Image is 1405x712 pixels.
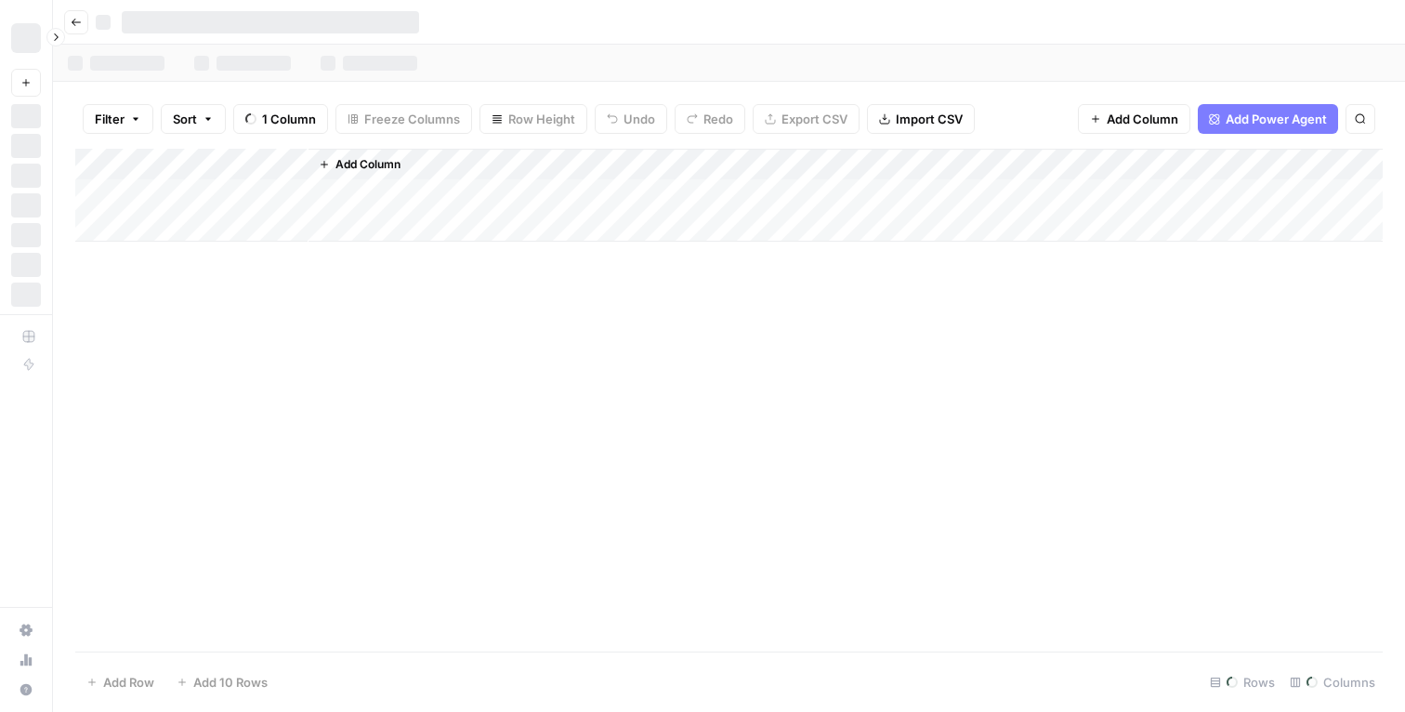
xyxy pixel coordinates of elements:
[75,667,165,697] button: Add Row
[193,673,268,692] span: Add 10 Rows
[753,104,860,134] button: Export CSV
[703,110,733,128] span: Redo
[165,667,279,697] button: Add 10 Rows
[867,104,975,134] button: Import CSV
[335,156,400,173] span: Add Column
[1226,110,1327,128] span: Add Power Agent
[479,104,587,134] button: Row Height
[335,104,472,134] button: Freeze Columns
[83,104,153,134] button: Filter
[896,110,963,128] span: Import CSV
[364,110,460,128] span: Freeze Columns
[675,104,745,134] button: Redo
[11,675,41,705] button: Help + Support
[173,110,197,128] span: Sort
[311,152,408,177] button: Add Column
[595,104,667,134] button: Undo
[95,110,125,128] span: Filter
[11,645,41,675] a: Usage
[11,615,41,645] a: Settings
[1202,667,1282,697] div: Rows
[508,110,575,128] span: Row Height
[1107,110,1178,128] span: Add Column
[103,673,154,692] span: Add Row
[1198,104,1338,134] button: Add Power Agent
[233,104,328,134] button: 1 Column
[1282,667,1383,697] div: Columns
[624,110,655,128] span: Undo
[781,110,847,128] span: Export CSV
[161,104,226,134] button: Sort
[262,110,316,128] span: 1 Column
[1078,104,1190,134] button: Add Column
